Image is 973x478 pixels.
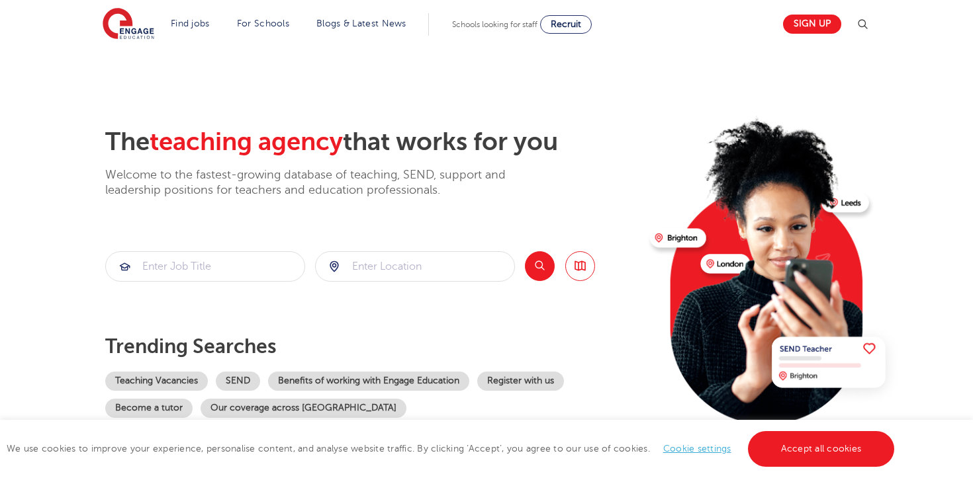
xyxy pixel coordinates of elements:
[103,8,154,41] img: Engage Education
[105,335,639,358] p: Trending searches
[663,444,731,454] a: Cookie settings
[105,167,542,198] p: Welcome to the fastest-growing database of teaching, SEND, support and leadership positions for t...
[551,19,581,29] span: Recruit
[105,251,305,282] div: Submit
[540,15,592,34] a: Recruit
[105,399,193,418] a: Become a tutor
[105,372,208,391] a: Teaching Vacancies
[452,20,537,29] span: Schools looking for staff
[525,251,555,281] button: Search
[315,251,515,282] div: Submit
[748,431,895,467] a: Accept all cookies
[783,15,841,34] a: Sign up
[171,19,210,28] a: Find jobs
[201,399,406,418] a: Our coverage across [GEOGRAPHIC_DATA]
[316,252,514,281] input: Submit
[7,444,898,454] span: We use cookies to improve your experience, personalise content, and analyse website traffic. By c...
[105,127,639,157] h2: The that works for you
[216,372,260,391] a: SEND
[237,19,289,28] a: For Schools
[150,128,343,156] span: teaching agency
[268,372,469,391] a: Benefits of working with Engage Education
[316,19,406,28] a: Blogs & Latest News
[477,372,564,391] a: Register with us
[106,252,304,281] input: Submit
